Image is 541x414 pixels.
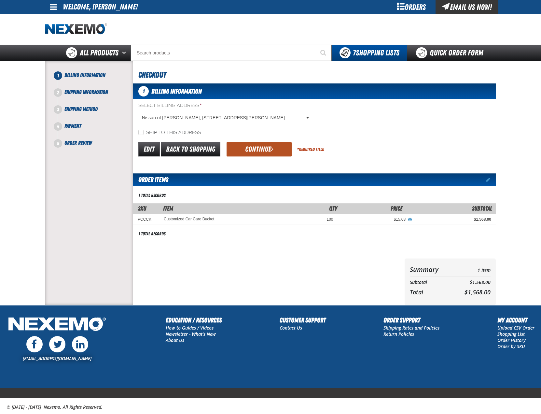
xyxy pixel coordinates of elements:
[131,45,332,61] input: Search
[410,278,452,287] th: Subtotal
[80,47,118,59] span: All Products
[383,325,439,331] a: Shipping Rates and Policies
[406,217,414,223] button: View All Prices for Customized Car Care Bucket
[120,45,131,61] button: Open All Products pages
[280,325,302,331] a: Contact Us
[45,23,107,35] img: Nexemo logo
[297,146,324,153] div: Required Field
[138,70,166,80] span: Checkout
[391,205,402,212] span: Price
[353,48,356,57] strong: 7
[164,217,214,221] a: Customized Car Care Bucket
[138,130,201,136] label: Ship to this address
[452,264,491,275] td: 1 Item
[64,89,108,95] span: Shipping Information
[315,45,332,61] button: Start Searching
[410,287,452,297] th: Total
[138,192,166,199] div: 1 total records
[163,205,173,212] span: Item
[138,103,312,109] label: Select Billing Address
[54,105,62,114] span: 3
[138,142,160,156] a: Edit
[54,71,62,80] span: 1
[138,231,166,237] div: 1 total records
[383,315,439,325] h2: Order Support
[452,278,491,287] td: $1,568.00
[133,214,159,225] td: PCCCK
[45,23,107,35] a: Home
[497,337,526,343] a: Order History
[7,315,108,334] img: Nexemo Logo
[166,331,216,337] a: Newsletter - What's New
[138,205,146,212] a: SKU
[497,343,525,349] a: Order by SKU
[383,331,414,337] a: Return Policies
[64,140,92,146] span: Order Review
[407,45,495,61] a: Quick Order Form
[58,105,133,122] li: Shipping Method. Step 3 of 5. Not Completed
[54,122,62,131] span: 4
[138,86,149,96] span: 1
[465,288,491,296] span: $1,568.00
[161,142,220,156] a: Back to Shopping
[166,315,222,325] h2: Education / Resources
[133,173,168,186] h2: Order Items
[472,205,492,212] span: Subtotal
[227,142,292,156] button: Continue
[54,139,62,148] span: 5
[64,106,98,112] span: Shipping Method
[64,123,81,129] span: Payment
[64,72,105,78] span: Billing Information
[326,217,333,222] span: 100
[58,122,133,139] li: Payment. Step 4 of 5. Not Completed
[497,331,525,337] a: Shopping List
[342,217,406,222] div: $15.68
[166,337,184,343] a: About Us
[58,71,133,88] li: Billing Information. Step 1 of 5. Not Completed
[497,325,534,331] a: Upload CSV Order
[353,48,399,57] span: Shopping Lists
[332,45,407,61] button: You have 7 Shopping Lists. Open to view details
[280,315,326,325] h2: Customer Support
[166,325,214,331] a: How to Guides / Videos
[58,88,133,105] li: Shipping Information. Step 2 of 5. Not Completed
[23,355,91,362] a: [EMAIL_ADDRESS][DOMAIN_NAME]
[151,87,202,95] span: Billing Information
[138,130,144,135] input: Ship to this address
[486,177,496,182] a: Edit items
[142,114,305,121] span: Nissan of [PERSON_NAME], [STREET_ADDRESS][PERSON_NAME]
[58,139,133,147] li: Order Review. Step 5 of 5. Not Completed
[410,264,452,275] th: Summary
[329,205,337,212] span: Qty
[54,88,62,97] span: 2
[497,315,534,325] h2: My Account
[415,217,491,222] div: $1,568.00
[53,71,133,147] nav: Checkout steps. Current step is Billing Information. Step 1 of 5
